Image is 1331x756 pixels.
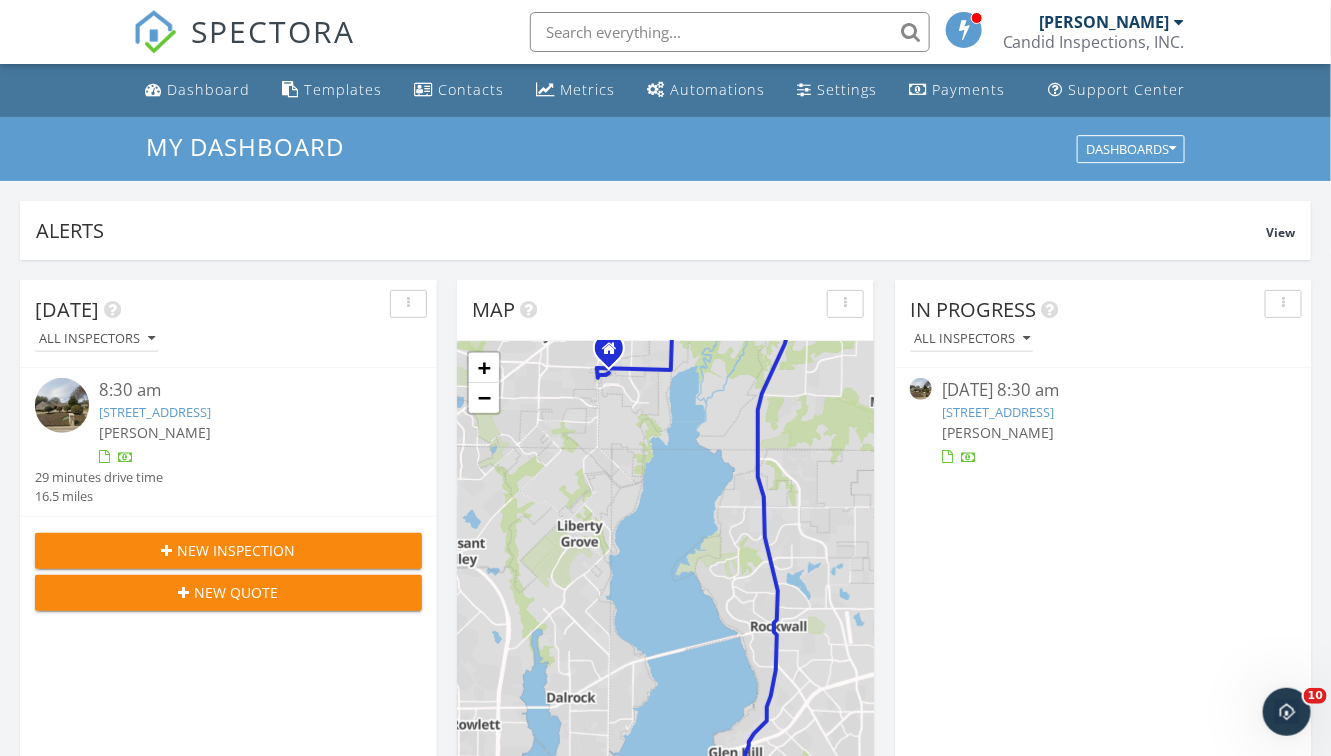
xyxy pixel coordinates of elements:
[35,378,89,432] img: streetview
[901,72,1013,109] a: Payments
[942,423,1054,442] span: [PERSON_NAME]
[472,296,515,323] span: Map
[99,378,389,403] div: 8:30 am
[1040,12,1170,32] div: [PERSON_NAME]
[942,378,1265,403] div: [DATE] 8:30 am
[99,403,211,421] a: [STREET_ADDRESS]
[1263,688,1311,736] iframe: Intercom live chat
[910,296,1036,323] span: In Progress
[195,582,279,603] span: New Quote
[639,72,773,109] a: Automations (Basic)
[35,296,99,323] span: [DATE]
[35,487,163,506] div: 16.5 miles
[99,423,211,442] span: [PERSON_NAME]
[910,378,1297,467] a: [DATE] 8:30 am [STREET_ADDRESS] [PERSON_NAME]
[191,10,355,52] span: SPECTORA
[406,72,512,109] a: Contacts
[1086,142,1176,156] div: Dashboards
[146,130,344,163] span: My Dashboard
[36,217,1266,244] div: Alerts
[1041,72,1194,109] a: Support Center
[789,72,885,109] a: Settings
[133,10,177,54] img: The Best Home Inspection Software - Spectora
[528,72,623,109] a: Metrics
[910,378,932,400] img: streetview
[438,80,504,99] div: Contacts
[274,72,390,109] a: Templates
[178,540,296,561] span: New Inspection
[35,468,163,487] div: 29 minutes drive time
[670,80,765,99] div: Automations
[35,533,422,569] button: New Inspection
[39,332,155,346] div: All Inspectors
[469,383,499,413] a: Zoom out
[35,575,422,611] button: New Quote
[914,332,1030,346] div: All Inspectors
[137,72,258,109] a: Dashboard
[1069,80,1186,99] div: Support Center
[942,403,1054,421] a: [STREET_ADDRESS]
[1266,224,1295,241] span: View
[35,326,159,353] button: All Inspectors
[1003,32,1185,52] div: Candid Inspections, INC.
[530,12,930,52] input: Search everything...
[469,353,499,383] a: Zoom in
[304,80,382,99] div: Templates
[609,348,621,360] div: 1303 Cedar Branch Drive, Wylie TX 75098
[1304,688,1327,704] span: 10
[35,378,422,506] a: 8:30 am [STREET_ADDRESS] [PERSON_NAME] 29 minutes drive time 16.5 miles
[133,27,355,69] a: SPECTORA
[932,80,1005,99] div: Payments
[167,80,250,99] div: Dashboard
[817,80,877,99] div: Settings
[1077,135,1185,163] button: Dashboards
[910,326,1034,353] button: All Inspectors
[560,80,615,99] div: Metrics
